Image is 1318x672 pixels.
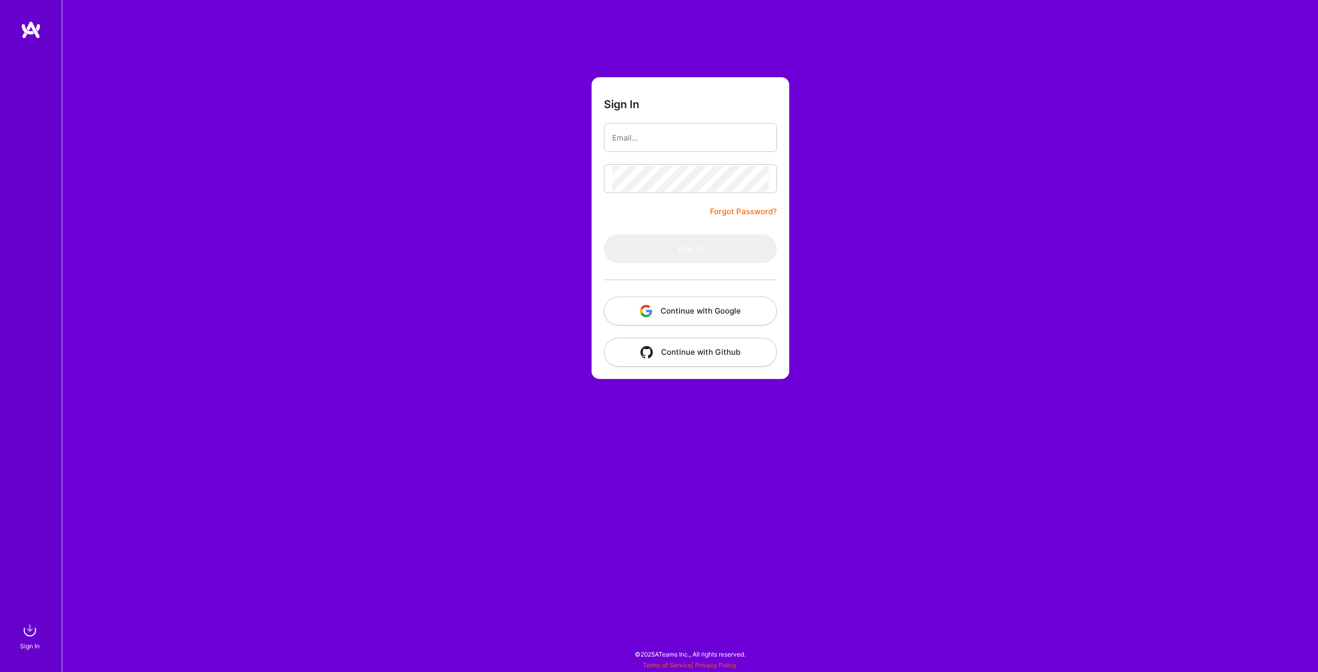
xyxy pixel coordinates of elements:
[643,661,691,669] a: Terms of Service
[20,620,40,641] img: sign in
[604,98,639,111] h3: Sign In
[604,338,777,367] button: Continue with Github
[62,641,1318,667] div: © 2025 ATeams Inc., All rights reserved.
[604,297,777,325] button: Continue with Google
[643,661,737,669] span: |
[20,641,40,651] div: Sign In
[640,305,652,317] img: icon
[710,205,777,218] a: Forgot Password?
[612,125,769,151] input: Email...
[695,661,737,669] a: Privacy Policy
[604,234,777,263] button: Sign In
[640,346,653,358] img: icon
[22,620,40,651] a: sign inSign In
[21,21,41,39] img: logo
